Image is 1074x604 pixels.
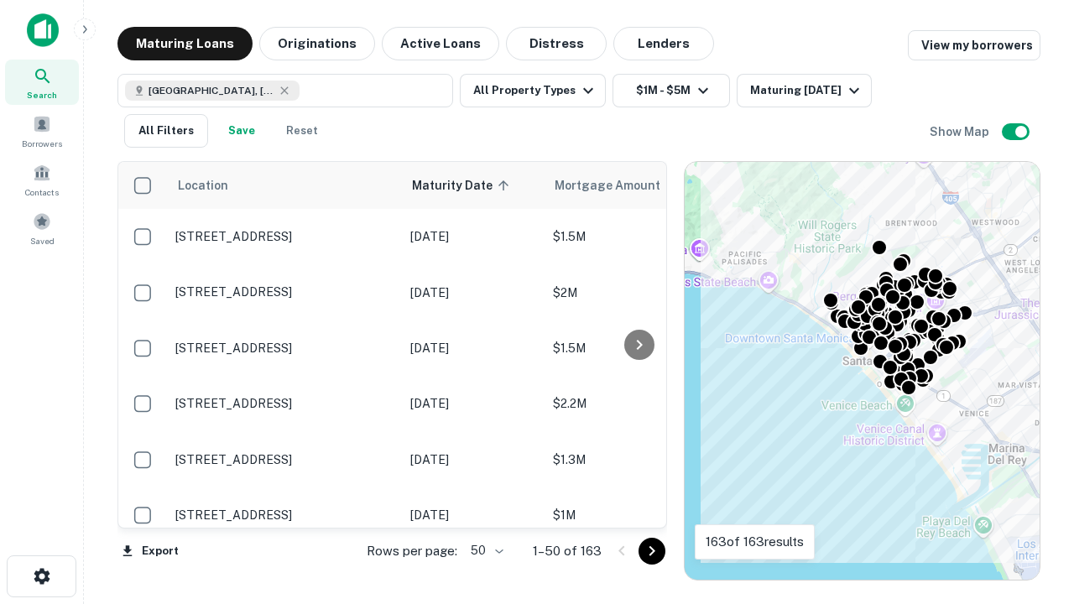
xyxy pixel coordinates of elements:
p: [STREET_ADDRESS] [175,284,394,299]
p: 163 of 163 results [706,532,804,552]
span: Saved [30,234,55,247]
button: Lenders [613,27,714,60]
button: Maturing [DATE] [737,74,872,107]
span: Maturity Date [412,175,514,195]
span: Search [27,88,57,102]
p: [DATE] [410,339,536,357]
a: Search [5,60,79,105]
p: $1.5M [553,227,721,246]
p: $1.5M [553,339,721,357]
a: Borrowers [5,108,79,154]
p: [DATE] [410,227,536,246]
div: 50 [464,539,506,563]
button: Export [117,539,183,564]
p: [DATE] [410,450,536,469]
span: Borrowers [22,137,62,150]
button: All Filters [124,114,208,148]
p: $1M [553,506,721,524]
p: $1.3M [553,450,721,469]
button: Distress [506,27,607,60]
p: 1–50 of 163 [533,541,602,561]
p: [STREET_ADDRESS] [175,396,394,411]
div: 0 0 [685,162,1040,580]
span: Location [177,175,228,195]
div: Maturing [DATE] [750,81,864,101]
a: View my borrowers [908,30,1040,60]
button: [GEOGRAPHIC_DATA], [GEOGRAPHIC_DATA], [GEOGRAPHIC_DATA] [117,74,453,107]
img: capitalize-icon.png [27,13,59,47]
button: Originations [259,27,375,60]
button: Go to next page [639,538,665,565]
button: Active Loans [382,27,499,60]
button: Maturing Loans [117,27,253,60]
p: [STREET_ADDRESS] [175,508,394,523]
button: Reset [275,114,329,148]
span: Contacts [25,185,59,199]
h6: Show Map [930,122,992,141]
button: All Property Types [460,74,606,107]
th: Location [167,162,402,209]
th: Mortgage Amount [545,162,729,209]
p: Rows per page: [367,541,457,561]
p: [DATE] [410,506,536,524]
a: Contacts [5,157,79,202]
th: Maturity Date [402,162,545,209]
iframe: Chat Widget [990,470,1074,550]
a: Saved [5,206,79,251]
p: $2.2M [553,394,721,413]
span: Mortgage Amount [555,175,682,195]
span: [GEOGRAPHIC_DATA], [GEOGRAPHIC_DATA], [GEOGRAPHIC_DATA] [149,83,274,98]
p: [STREET_ADDRESS] [175,341,394,356]
p: [DATE] [410,394,536,413]
p: [STREET_ADDRESS] [175,229,394,244]
p: [STREET_ADDRESS] [175,452,394,467]
button: $1M - $5M [613,74,730,107]
p: $2M [553,284,721,302]
p: [DATE] [410,284,536,302]
button: Save your search to get updates of matches that match your search criteria. [215,114,268,148]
